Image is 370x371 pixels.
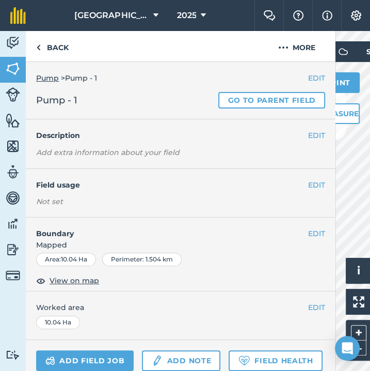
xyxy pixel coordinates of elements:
[36,179,308,191] h4: Field usage
[6,242,20,257] img: svg+xml;base64,PD94bWwgdmVyc2lvbj0iMS4wIiBlbmNvZGluZz0idXRmLTgiPz4KPCEtLSBHZW5lcmF0b3I6IEFkb2JlIE...
[278,41,288,54] img: svg+xml;base64,PHN2ZyB4bWxucz0iaHR0cDovL3d3dy53My5vcmcvMjAwMC9zdmciIHdpZHRoPSIyMCIgaGVpZ2h0PSIyNC...
[26,239,335,251] span: Mapped
[6,164,20,180] img: svg+xml;base64,PD94bWwgdmVyc2lvbj0iMS4wIiBlbmNvZGluZz0idXRmLTgiPz4KPCEtLSBHZW5lcmF0b3I6IEFkb2JlIE...
[36,73,59,83] a: Pump
[308,72,325,84] button: EDIT
[6,113,20,128] img: svg+xml;base64,PHN2ZyB4bWxucz0iaHR0cDovL3d3dy53My5vcmcvMjAwMC9zdmciIHdpZHRoPSI1NiIgaGVpZ2h0PSI2MC...
[45,354,55,367] img: svg+xml;base64,PD94bWwgdmVyc2lvbj0iMS4wIiBlbmNvZGluZz0idXRmLTgiPz4KPCEtLSBHZW5lcmF0b3I6IEFkb2JlIE...
[142,350,220,371] a: Add note
[308,228,325,239] button: EDIT
[263,10,276,21] img: Two speech bubbles overlapping with the left bubble in the forefront
[6,190,20,206] img: svg+xml;base64,PD94bWwgdmVyc2lvbj0iMS4wIiBlbmNvZGluZz0idXRmLTgiPz4KPCEtLSBHZW5lcmF0b3I6IEFkb2JlIE...
[6,350,20,360] img: svg+xml;base64,PD94bWwgdmVyc2lvbj0iMS4wIiBlbmNvZGluZz0idXRmLTgiPz4KPCEtLSBHZW5lcmF0b3I6IEFkb2JlIE...
[353,296,364,307] img: Four arrows, one pointing top left, one top right, one bottom right and the last bottom left
[335,336,360,361] div: Open Intercom Messenger
[6,35,20,51] img: svg+xml;base64,PD94bWwgdmVyc2lvbj0iMS4wIiBlbmNvZGluZz0idXRmLTgiPz4KPCEtLSBHZW5lcmF0b3I6IEFkb2JlIE...
[292,10,304,21] img: A question mark icon
[36,148,180,157] em: Add extra information about your field
[6,61,20,76] img: svg+xml;base64,PHN2ZyB4bWxucz0iaHR0cDovL3d3dy53My5vcmcvMjAwMC9zdmciIHdpZHRoPSI1NiIgaGVpZ2h0PSI2MC...
[351,325,366,341] button: +
[10,7,26,24] img: fieldmargin Logo
[6,138,20,154] img: svg+xml;base64,PHN2ZyB4bWxucz0iaHR0cDovL3d3dy53My5vcmcvMjAwMC9zdmciIHdpZHRoPSI1NiIgaGVpZ2h0PSI2MC...
[333,41,353,62] img: svg+xml;base64,PD94bWwgdmVyc2lvbj0iMS4wIiBlbmNvZGluZz0idXRmLTgiPz4KPCEtLSBHZW5lcmF0b3I6IEFkb2JlIE...
[36,41,41,54] img: svg+xml;base64,PHN2ZyB4bWxucz0iaHR0cDovL3d3dy53My5vcmcvMjAwMC9zdmciIHdpZHRoPSI5IiBoZWlnaHQ9IjI0Ii...
[36,72,325,84] div: > Pump - 1
[36,274,99,287] button: View on map
[350,10,362,21] img: A cog icon
[229,350,322,371] a: Field Health
[36,350,134,371] a: Add field job
[36,253,96,266] div: Area : 10.04 Ha
[74,9,149,22] span: [GEOGRAPHIC_DATA]
[36,93,77,107] span: Pump - 1
[36,316,80,329] div: 10.04 Ha
[26,218,308,239] h4: Boundary
[36,196,325,207] div: Not set
[218,92,325,109] a: Go to parent field
[50,275,99,286] span: View on map
[151,354,163,367] img: svg+xml;base64,PD94bWwgdmVyc2lvbj0iMS4wIiBlbmNvZGluZz0idXRmLTgiPz4KPCEtLSBHZW5lcmF0b3I6IEFkb2JlIE...
[357,264,360,277] span: i
[6,87,20,102] img: svg+xml;base64,PD94bWwgdmVyc2lvbj0iMS4wIiBlbmNvZGluZz0idXRmLTgiPz4KPCEtLSBHZW5lcmF0b3I6IEFkb2JlIE...
[308,130,325,141] button: EDIT
[6,216,20,231] img: svg+xml;base64,PD94bWwgdmVyc2lvbj0iMS4wIiBlbmNvZGluZz0idXRmLTgiPz4KPCEtLSBHZW5lcmF0b3I6IEFkb2JlIE...
[26,31,79,61] a: Back
[308,179,325,191] button: EDIT
[36,130,325,141] h4: Description
[36,302,325,313] span: Worked area
[6,268,20,283] img: svg+xml;base64,PD94bWwgdmVyc2lvbj0iMS4wIiBlbmNvZGluZz0idXRmLTgiPz4KPCEtLSBHZW5lcmF0b3I6IEFkb2JlIE...
[176,9,196,22] span: 2025
[258,31,335,61] button: More
[36,274,45,287] img: svg+xml;base64,PHN2ZyB4bWxucz0iaHR0cDovL3d3dy53My5vcmcvMjAwMC9zdmciIHdpZHRoPSIxOCIgaGVpZ2h0PSIyNC...
[322,9,332,22] img: svg+xml;base64,PHN2ZyB4bWxucz0iaHR0cDovL3d3dy53My5vcmcvMjAwMC9zdmciIHdpZHRoPSIxNyIgaGVpZ2h0PSIxNy...
[102,253,182,266] div: Perimeter : 1.504 km
[308,302,325,313] button: EDIT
